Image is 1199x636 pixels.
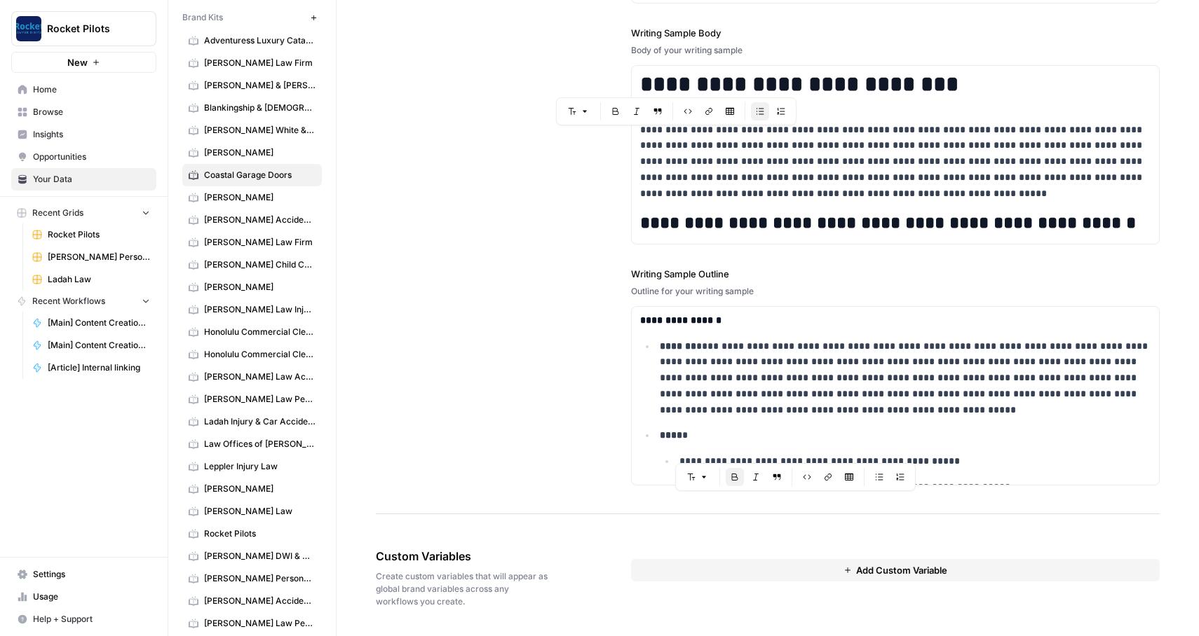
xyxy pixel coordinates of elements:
[204,595,316,607] span: [PERSON_NAME] Accident Attorneys
[204,303,316,316] span: [PERSON_NAME] Law Injury & Car Accident Lawyers
[11,11,156,46] button: Workspace: Rocket Pilots
[204,214,316,226] span: [PERSON_NAME] Accident Attorneys
[204,124,316,137] span: [PERSON_NAME] White & [PERSON_NAME]
[182,388,322,410] a: [PERSON_NAME] Law Personal Injury & Car Accident Lawyer
[182,97,322,119] a: Blankingship & [DEMOGRAPHIC_DATA]
[182,567,322,590] a: [PERSON_NAME] Personal Injury & Car Accident Lawyer
[631,559,1160,581] button: Add Custom Variable
[204,617,316,630] span: [PERSON_NAME] Law Personal Injury & Car Accident Lawyers
[204,483,316,495] span: [PERSON_NAME]
[182,52,322,74] a: [PERSON_NAME] Law Firm
[204,281,316,293] span: [PERSON_NAME]
[182,74,322,97] a: [PERSON_NAME] & [PERSON_NAME] [US_STATE] Car Accident Lawyers
[182,164,322,186] a: Coastal Garage Doors
[182,321,322,343] a: Honolulu Commercial Cleaning
[48,273,150,286] span: Ladah Law
[182,209,322,231] a: [PERSON_NAME] Accident Attorneys
[11,291,156,312] button: Recent Workflows
[47,22,132,36] span: Rocket Pilots
[182,231,322,254] a: [PERSON_NAME] Law Firm
[204,371,316,383] span: [PERSON_NAME] Law Accident Attorneys
[204,393,316,406] span: [PERSON_NAME] Law Personal Injury & Car Accident Lawyer
[11,563,156,586] a: Settings
[26,223,156,246] a: Rocket Pilots
[67,55,88,69] span: New
[11,202,156,223] button: Recent Grids
[204,236,316,249] span: [PERSON_NAME] Law Firm
[182,500,322,523] a: [PERSON_NAME] Law
[631,44,1160,57] div: Body of your writing sample
[182,523,322,545] a: Rocket Pilots
[33,173,150,186] span: Your Data
[48,361,150,374] span: [Article] Internal linking
[48,251,150,263] span: [PERSON_NAME] Personal Injury & Car Accident Lawyer
[32,207,83,219] span: Recent Grids
[631,267,1160,281] label: Writing Sample Outline
[182,366,322,388] a: [PERSON_NAME] Law Accident Attorneys
[182,612,322,635] a: [PERSON_NAME] Law Personal Injury & Car Accident Lawyers
[204,191,316,204] span: [PERSON_NAME]
[33,568,150,581] span: Settings
[376,548,553,565] span: Custom Variables
[631,26,1160,40] label: Writing Sample Body
[26,246,156,268] a: [PERSON_NAME] Personal Injury & Car Accident Lawyer
[11,168,156,191] a: Your Data
[204,34,316,47] span: Adventuress Luxury Catamaran
[204,57,316,69] span: [PERSON_NAME] Law Firm
[182,545,322,567] a: [PERSON_NAME] DWI & Criminal Defense Lawyers
[33,83,150,96] span: Home
[204,550,316,562] span: [PERSON_NAME] DWI & Criminal Defense Lawyers
[204,415,316,428] span: Ladah Injury & Car Accident Lawyers [GEOGRAPHIC_DATA]
[204,326,316,338] span: Honolulu Commercial Cleaning
[32,295,105,307] span: Recent Workflows
[11,52,156,73] button: New
[182,186,322,209] a: [PERSON_NAME]
[26,312,156,334] a: [Main] Content Creation Article
[26,268,156,291] a: Ladah Law
[204,258,316,271] span: [PERSON_NAME] Child Custody & Divorce Attorneys
[182,410,322,433] a: Ladah Injury & Car Accident Lawyers [GEOGRAPHIC_DATA]
[182,298,322,321] a: [PERSON_NAME] Law Injury & Car Accident Lawyers
[204,505,316,518] span: [PERSON_NAME] Law
[856,563,947,577] span: Add Custom Variable
[204,438,316,450] span: Law Offices of [PERSON_NAME]
[48,317,150,329] span: [Main] Content Creation Article
[182,478,322,500] a: [PERSON_NAME]
[182,276,322,298] a: [PERSON_NAME]
[204,348,316,361] span: Honolulu Commercial Cleaning
[11,123,156,146] a: Insights
[182,254,322,276] a: [PERSON_NAME] Child Custody & Divorce Attorneys
[182,11,223,24] span: Brand Kits
[204,460,316,473] span: Leppler Injury Law
[182,433,322,455] a: Law Offices of [PERSON_NAME]
[204,146,316,159] span: [PERSON_NAME]
[182,343,322,366] a: Honolulu Commercial Cleaning
[204,79,316,92] span: [PERSON_NAME] & [PERSON_NAME] [US_STATE] Car Accident Lawyers
[33,590,150,603] span: Usage
[11,146,156,168] a: Opportunities
[204,169,316,181] span: Coastal Garage Doors
[48,228,150,241] span: Rocket Pilots
[204,527,316,540] span: Rocket Pilots
[182,29,322,52] a: Adventuress Luxury Catamaran
[11,101,156,123] a: Browse
[33,151,150,163] span: Opportunities
[182,119,322,141] a: [PERSON_NAME] White & [PERSON_NAME]
[48,339,150,352] span: [Main] Content Creation Brief
[182,141,322,164] a: [PERSON_NAME]
[376,570,553,608] span: Create custom variables that will appear as global brand variables across any workflows you create.
[204,102,316,114] span: Blankingship & [DEMOGRAPHIC_DATA]
[33,106,150,118] span: Browse
[26,357,156,379] a: [Article] Internal linking
[33,613,150,625] span: Help + Support
[182,590,322,612] a: [PERSON_NAME] Accident Attorneys
[631,285,1160,298] div: Outline for your writing sample
[26,334,156,357] a: [Main] Content Creation Brief
[11,608,156,630] button: Help + Support
[11,78,156,101] a: Home
[204,572,316,585] span: [PERSON_NAME] Personal Injury & Car Accident Lawyer
[182,455,322,478] a: Leppler Injury Law
[33,128,150,141] span: Insights
[16,16,41,41] img: Rocket Pilots Logo
[11,586,156,608] a: Usage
